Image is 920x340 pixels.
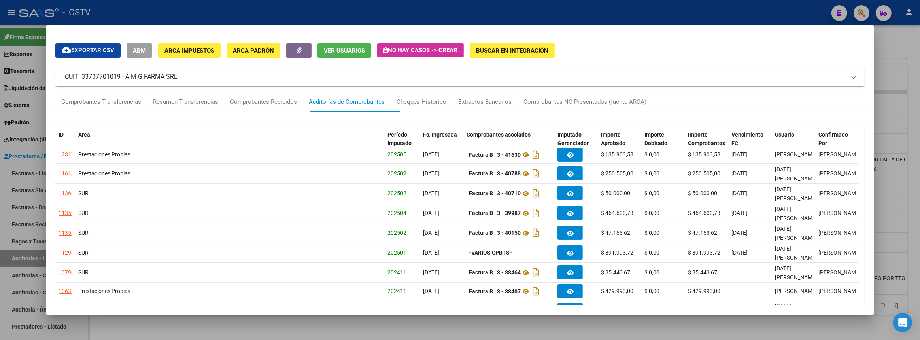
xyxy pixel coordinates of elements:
span: [DATE][PERSON_NAME] [775,226,817,241]
div: 10790 [59,268,74,277]
div: 11298 [59,248,74,257]
span: 202502 [387,170,406,177]
div: Extractos Bancarios [458,97,512,106]
span: ABM [133,47,146,54]
span: 202411 [387,269,406,275]
datatable-header-cell: Comprobantes asociados [463,126,554,152]
i: Descargar documento [531,285,541,298]
strong: Factura B : 3 - 40150 [469,230,521,236]
span: [DATE] [731,210,748,216]
div: Comprobantes NO Presentados (fuente ARCA) [523,97,646,106]
span: 202411 [387,288,406,294]
span: [DATE] [423,288,439,294]
i: Descargar documento [531,187,541,199]
span: ID [59,131,64,138]
span: [DATE][PERSON_NAME] [775,265,817,281]
div: 11360 [59,189,74,198]
span: [DATE][PERSON_NAME] [775,186,817,201]
div: Cheques Historico [397,97,446,106]
datatable-header-cell: Importe Comprobantes [685,126,728,152]
button: Ver Usuarios [317,43,371,58]
span: [DATE][PERSON_NAME] [775,166,817,182]
span: $ 464.600,73 [688,210,720,216]
span: $ 47.163,62 [601,230,630,236]
datatable-header-cell: ID [55,126,75,152]
span: [DATE] [731,151,748,158]
span: $ 47.163,62 [688,230,717,236]
span: $ 0,00 [644,151,659,158]
span: Imputado Gerenciador [557,131,589,147]
span: [DATE] [423,151,439,158]
span: [DATE][PERSON_NAME] [775,206,817,221]
mat-panel-title: CUIT: 33707701019 - A M G FARMA SRL [65,72,845,82]
span: [PERSON_NAME] [818,249,861,256]
span: SUR [78,210,89,216]
mat-expansion-panel-header: CUIT: 33707701019 - A M G FARMA SRL [55,67,864,86]
i: Descargar documento [531,226,541,239]
div: Comprobantes Recibidos [230,97,297,106]
span: $ 50.000,00 [601,190,630,196]
span: Vencimiento FC [731,131,763,147]
span: SUR [78,190,89,196]
div: 11613 [59,169,74,178]
span: [PERSON_NAME] [818,288,861,294]
span: [DATE] [731,249,748,256]
span: ARCA Impuestos [164,47,214,54]
span: Area [78,131,90,138]
div: Open Intercom Messenger [893,313,912,332]
span: [DATE] [731,230,748,236]
datatable-header-cell: Usuario [772,126,815,152]
span: [DATE][PERSON_NAME] [775,303,817,318]
span: [DATE] [423,190,439,196]
strong: Factura B : 3 - 40788 [469,171,521,177]
span: $ 0,00 [644,288,659,294]
span: [PERSON_NAME] [775,288,817,294]
button: Exportar CSV [55,43,121,58]
span: [PERSON_NAME] [818,170,861,177]
span: Exportar CSV [62,47,114,54]
datatable-header-cell: Importe Debitado [641,126,685,152]
span: $ 0,00 [644,249,659,256]
span: [DATE] [731,170,748,177]
span: SUR [78,269,89,275]
mat-icon: cloud_download [62,45,71,55]
datatable-header-cell: Período Imputado [384,126,420,152]
button: ABM [127,43,152,58]
span: 202502 [387,190,406,196]
span: Confirmado Por [818,131,848,147]
button: ARCA Padrón [227,43,280,58]
strong: -VARIOS CPBTS- [469,249,512,256]
span: Importe Aprobado [601,131,625,147]
span: 202501 [387,249,406,256]
div: Comprobantes Transferencias [61,97,141,106]
span: SUR [78,230,89,236]
div: 11359 [59,209,74,218]
span: $ 0,00 [644,230,659,236]
span: SUR [78,249,89,256]
span: $ 50.000,00 [688,190,717,196]
span: Comprobantes asociados [467,131,531,138]
span: [PERSON_NAME] [775,151,817,158]
button: ARCA Impuestos [158,43,221,58]
i: Descargar documento [531,167,541,180]
span: [DATE] [423,210,439,216]
span: $ 0,00 [644,269,659,275]
span: Buscar en Integración [476,47,548,54]
span: $ 135.903,58 [601,151,633,158]
span: 202502 [387,230,406,236]
datatable-header-cell: Area [75,126,384,152]
span: [DATE] [731,190,748,196]
span: ARCA Padrón [233,47,274,54]
i: Descargar documento [531,207,541,219]
div: 12317 [59,150,74,159]
span: $ 891.993,72 [688,249,720,256]
span: [DATE] [423,249,439,256]
span: Prestaciones Propias [78,288,130,294]
span: [DATE] [423,230,439,236]
button: No hay casos -> Crear [377,43,464,57]
span: Usuario [775,131,794,138]
span: [PERSON_NAME] [818,210,861,216]
div: Auditorías de Comprobantes [309,97,385,106]
span: Prestaciones Propias [78,170,130,177]
span: Importe Debitado [644,131,667,147]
